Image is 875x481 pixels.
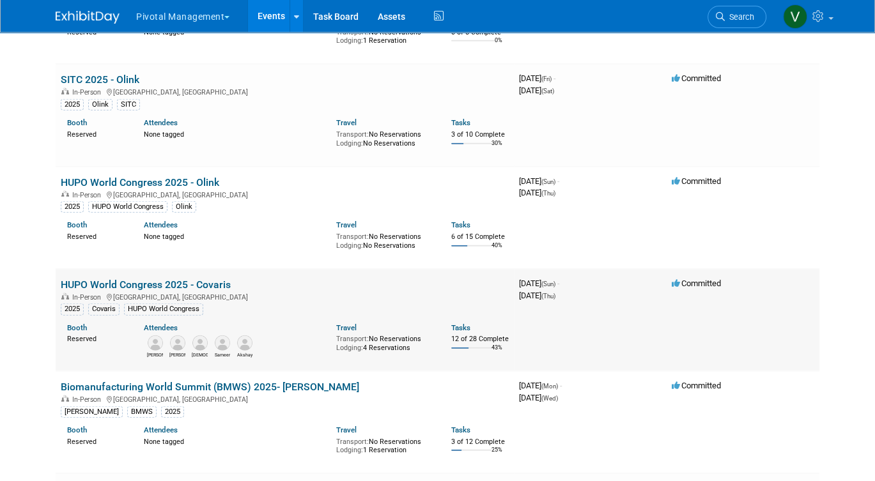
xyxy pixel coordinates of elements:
span: - [557,279,559,288]
div: None tagged [144,230,326,241]
div: SITC [117,99,140,111]
span: (Mon) [541,383,558,390]
span: Transport: [336,130,369,139]
img: Patricia Daggett [170,335,185,351]
div: Reserved [67,128,125,139]
span: Lodging: [336,446,363,454]
a: Tasks [451,425,470,434]
span: Transport: [336,335,369,343]
span: In-Person [72,293,105,302]
div: 2025 [61,303,84,315]
a: Travel [336,425,357,434]
a: Attendees [144,118,178,127]
a: Attendees [144,220,178,229]
div: 3 of 12 Complete [451,438,509,447]
img: Akshay Dhingra [237,335,252,351]
a: Booth [67,220,87,229]
img: Valerie Weld [783,4,807,29]
span: - [560,381,562,390]
a: HUPO World Congress 2025 - Olink [61,176,219,188]
span: (Sun) [541,178,555,185]
span: [DATE] [519,73,555,83]
span: [DATE] [519,381,562,390]
span: Committed [672,73,721,83]
span: [DATE] [519,188,555,197]
span: [DATE] [519,291,555,300]
div: 3 of 10 Complete [451,130,509,139]
a: Travel [336,220,357,229]
div: [GEOGRAPHIC_DATA], [GEOGRAPHIC_DATA] [61,291,509,302]
span: Committed [672,279,721,288]
a: Tasks [451,220,470,229]
div: 6 of 15 Complete [451,233,509,241]
span: In-Person [72,191,105,199]
a: Travel [336,118,357,127]
div: Rob Brown [147,351,163,358]
span: Search [725,12,754,22]
div: 2025 [161,406,184,418]
td: 43% [492,344,502,362]
div: 2025 [61,201,84,213]
div: No Reservations No Reservations [336,128,432,148]
a: SITC 2025 - Olink [61,73,139,86]
img: ExhibitDay [56,11,120,24]
div: HUPO World Congress [124,303,203,315]
div: Reserved [67,230,125,241]
div: No Reservations 1 Reservation [336,26,432,45]
span: Committed [672,381,721,390]
a: Booth [67,323,87,332]
span: - [554,73,555,83]
span: Lodging: [336,36,363,45]
div: None tagged [144,128,326,139]
div: 12 of 28 Complete [451,335,509,344]
span: In-Person [72,88,105,96]
div: Olink [88,99,112,111]
div: Akshay Dhingra [236,351,252,358]
img: Rob Brown [148,335,163,351]
span: (Thu) [541,293,555,300]
a: HUPO World Congress 2025 - Covaris [61,279,231,291]
span: [DATE] [519,279,559,288]
img: In-Person Event [61,395,69,402]
span: (Thu) [541,190,555,197]
a: Tasks [451,118,470,127]
div: Sameer Vasantgadkar [214,351,230,358]
td: 30% [492,140,502,157]
td: 0% [495,37,502,54]
div: [PERSON_NAME] [61,406,123,418]
img: In-Person Event [61,88,69,95]
a: Attendees [144,323,178,332]
div: No Reservations 1 Reservation [336,435,432,455]
img: Debadeep (Deb) Bhattacharyya, Ph.D. [192,335,208,351]
span: Committed [672,176,721,186]
img: In-Person Event [61,293,69,300]
div: Debadeep (Deb) Bhattacharyya, Ph.D. [192,351,208,358]
span: - [557,176,559,186]
div: Reserved [67,332,125,344]
span: [DATE] [519,176,559,186]
a: Booth [67,118,87,127]
span: (Wed) [541,395,558,402]
span: Transport: [336,438,369,446]
div: None tagged [144,435,326,447]
div: [GEOGRAPHIC_DATA], [GEOGRAPHIC_DATA] [61,189,509,199]
div: No Reservations No Reservations [336,230,432,250]
span: (Sun) [541,280,555,287]
span: Transport: [336,233,369,241]
span: [DATE] [519,86,554,95]
div: 2025 [61,99,84,111]
div: BMWS [127,406,157,418]
td: 25% [492,447,502,464]
a: Travel [336,323,357,332]
div: Reserved [67,435,125,447]
div: [GEOGRAPHIC_DATA], [GEOGRAPHIC_DATA] [61,393,509,404]
div: Patricia Daggett [169,351,185,358]
div: Covaris [88,303,120,315]
img: In-Person Event [61,191,69,197]
a: Search [708,6,766,28]
a: Attendees [144,425,178,434]
td: 40% [492,242,502,259]
span: Lodging: [336,241,363,250]
span: (Fri) [541,75,552,82]
div: HUPO World Congress [88,201,167,213]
